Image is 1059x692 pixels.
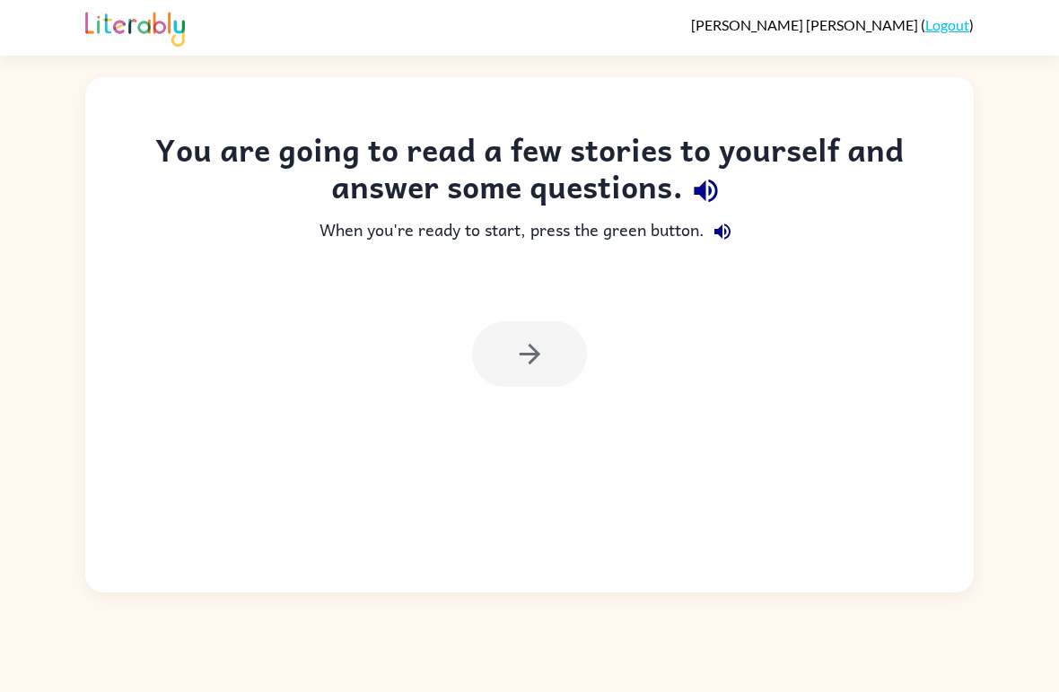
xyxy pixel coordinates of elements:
[925,16,969,33] a: Logout
[691,16,921,33] span: [PERSON_NAME] [PERSON_NAME]
[691,16,974,33] div: ( )
[85,7,185,47] img: Literably
[121,131,938,214] div: You are going to read a few stories to yourself and answer some questions.
[121,214,938,250] div: When you're ready to start, press the green button.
